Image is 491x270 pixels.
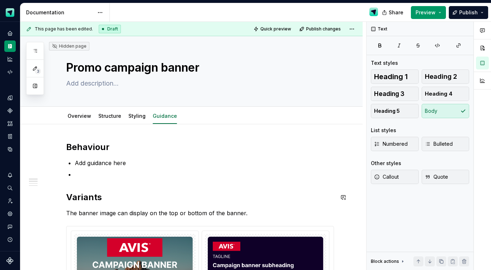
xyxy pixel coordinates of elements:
[371,127,396,134] div: List styles
[260,26,291,32] span: Quick preview
[107,26,118,32] span: Draft
[66,141,334,153] h2: Behaviour
[4,221,16,232] button: Contact support
[95,108,124,123] div: Structure
[425,90,452,97] span: Heading 4
[35,26,93,32] span: This page has been edited.
[422,137,470,151] button: Bulleted
[369,8,378,16] img: Design Ops
[4,66,16,78] a: Code automation
[4,118,16,129] a: Assets
[65,59,333,76] textarea: Promo campaign banner
[371,59,398,67] div: Text styles
[35,68,41,74] span: 3
[150,108,180,123] div: Guidance
[371,170,419,184] button: Callout
[425,73,457,80] span: Heading 2
[374,107,400,115] span: Heading 5
[374,173,399,180] span: Callout
[371,259,399,264] div: Block actions
[66,209,334,217] p: The banner image can display on the top or bottom of the banner.
[371,104,419,118] button: Heading 5
[374,90,404,97] span: Heading 3
[6,8,14,17] img: e611c74b-76fc-4ef0-bafa-dc494cd4cb8a.png
[126,108,148,123] div: Styling
[371,87,419,101] button: Heading 3
[425,173,448,180] span: Quote
[416,9,436,16] span: Preview
[371,256,406,266] div: Block actions
[75,159,334,167] p: Add guidance here
[26,9,94,16] div: Documentation
[4,53,16,65] a: Analytics
[371,160,401,167] div: Other styles
[297,24,344,34] button: Publish changes
[449,6,488,19] button: Publish
[251,24,294,34] button: Quick preview
[422,87,470,101] button: Heading 4
[6,257,14,264] svg: Supernova Logo
[4,208,16,220] a: Settings
[378,6,408,19] button: Share
[4,105,16,116] a: Components
[98,113,121,119] a: Structure
[4,169,16,181] button: Notifications
[68,113,91,119] a: Overview
[128,113,146,119] a: Styling
[4,144,16,155] a: Data sources
[4,40,16,52] a: Documentation
[52,43,87,49] div: Hidden page
[306,26,341,32] span: Publish changes
[371,69,419,84] button: Heading 1
[4,195,16,207] a: Invite team
[66,192,334,203] h2: Variants
[371,137,419,151] button: Numbered
[4,131,16,142] a: Storybook stories
[389,9,403,16] span: Share
[4,92,16,103] a: Design tokens
[4,182,16,194] button: Search ⌘K
[422,170,470,184] button: Quote
[411,6,446,19] button: Preview
[4,28,16,39] a: Home
[459,9,478,16] span: Publish
[425,140,453,148] span: Bulleted
[65,108,94,123] div: Overview
[374,140,408,148] span: Numbered
[374,73,408,80] span: Heading 1
[153,113,177,119] a: Guidance
[422,69,470,84] button: Heading 2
